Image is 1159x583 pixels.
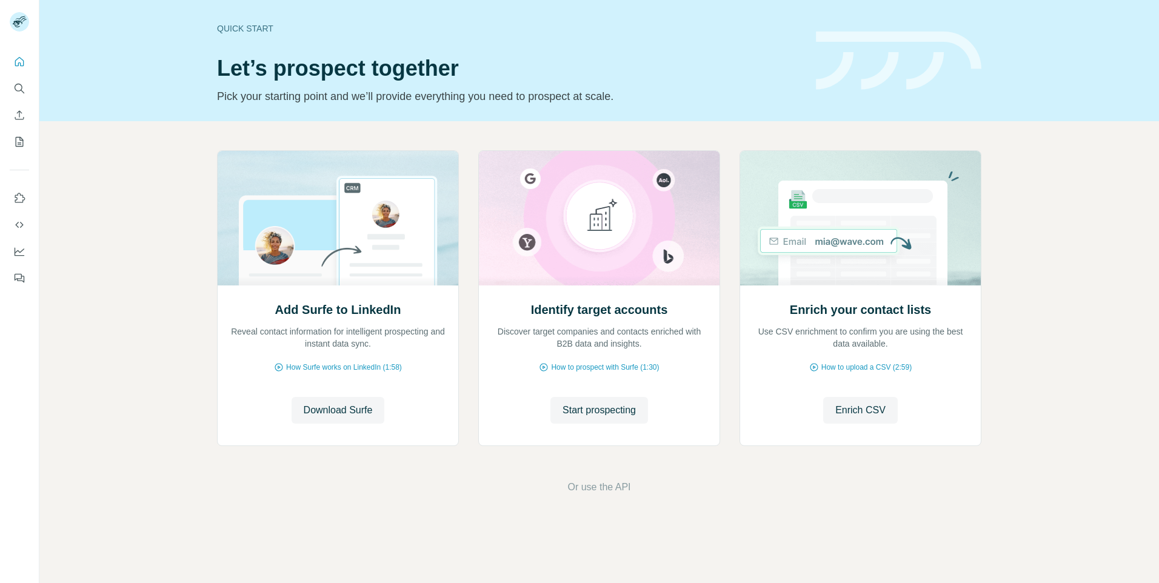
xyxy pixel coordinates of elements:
button: Enrich CSV [10,104,29,126]
button: Quick start [10,51,29,73]
h2: Identify target accounts [531,301,668,318]
img: Add Surfe to LinkedIn [217,151,459,285]
button: Dashboard [10,241,29,262]
img: Identify target accounts [478,151,720,285]
button: Search [10,78,29,99]
button: My lists [10,131,29,153]
h2: Enrich your contact lists [790,301,931,318]
span: How Surfe works on LinkedIn (1:58) [286,362,402,373]
button: Start prospecting [550,397,648,424]
button: Feedback [10,267,29,289]
button: Use Surfe on LinkedIn [10,187,29,209]
img: Enrich your contact lists [740,151,981,285]
button: Or use the API [567,480,630,495]
h1: Let’s prospect together [217,56,801,81]
span: How to upload a CSV (2:59) [821,362,912,373]
img: banner [816,32,981,90]
p: Pick your starting point and we’ll provide everything you need to prospect at scale. [217,88,801,105]
div: Quick start [217,22,801,35]
button: Download Surfe [292,397,385,424]
button: Use Surfe API [10,214,29,236]
button: Enrich CSV [823,397,898,424]
span: How to prospect with Surfe (1:30) [551,362,659,373]
p: Discover target companies and contacts enriched with B2B data and insights. [491,325,707,350]
h2: Add Surfe to LinkedIn [275,301,401,318]
span: Download Surfe [304,403,373,418]
span: Start prospecting [563,403,636,418]
p: Reveal contact information for intelligent prospecting and instant data sync. [230,325,446,350]
p: Use CSV enrichment to confirm you are using the best data available. [752,325,969,350]
span: Enrich CSV [835,403,886,418]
